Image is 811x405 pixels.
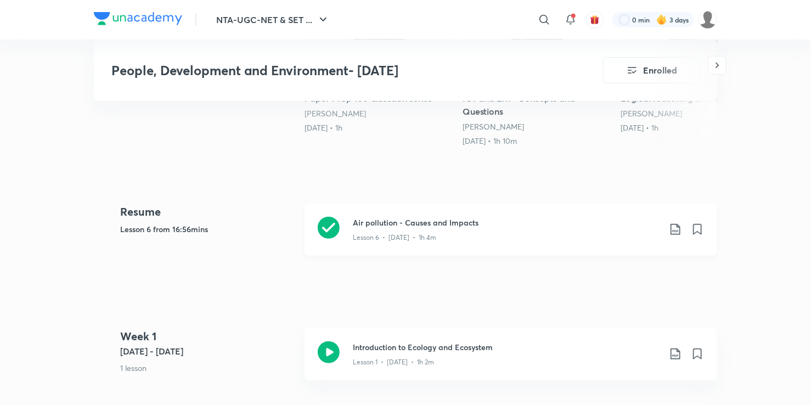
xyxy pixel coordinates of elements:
div: 30th Apr • 1h 10m [463,136,612,147]
img: Company Logo [94,12,182,25]
div: Toshiba Shukla [463,121,612,132]
div: Toshiba Shukla [305,108,454,119]
a: Introduction to Ecology and EcosystemLesson 1 • [DATE] • 1h 2m [305,328,717,393]
p: Lesson 1 • [DATE] • 1h 2m [353,357,434,367]
a: [PERSON_NAME] [621,108,682,119]
img: streak [656,14,667,25]
a: [PERSON_NAME] [463,121,524,132]
h3: People, Development and Environment- [DATE] [111,63,541,78]
h3: Introduction to Ecology and Ecosystem [353,341,660,353]
div: Toshiba Shukla [621,108,770,119]
a: Company Logo [94,12,182,28]
div: 27th Mar • 1h [305,122,454,133]
h5: [DATE] - [DATE] [120,345,296,358]
h5: ICT and Env- Concepts and Questions [463,92,612,118]
h5: Lesson 6 from 16:56mins [120,223,296,235]
h4: Week 1 [120,328,296,345]
h4: Resume [120,204,296,220]
div: 14th May • 1h [621,122,770,133]
img: avatar [590,15,600,25]
button: avatar [586,11,604,29]
h3: Air pollution - Causes and Impacts [353,217,660,228]
button: NTA-UGC-NET & SET ... [210,9,336,31]
a: [PERSON_NAME] [305,108,366,119]
button: Enrolled [603,57,700,83]
p: Lesson 6 • [DATE] • 1h 4m [353,233,436,243]
img: Jyoti [699,10,717,29]
p: 1 lesson [120,362,296,374]
a: Air pollution - Causes and ImpactsLesson 6 • [DATE] • 1h 4m [305,204,717,269]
